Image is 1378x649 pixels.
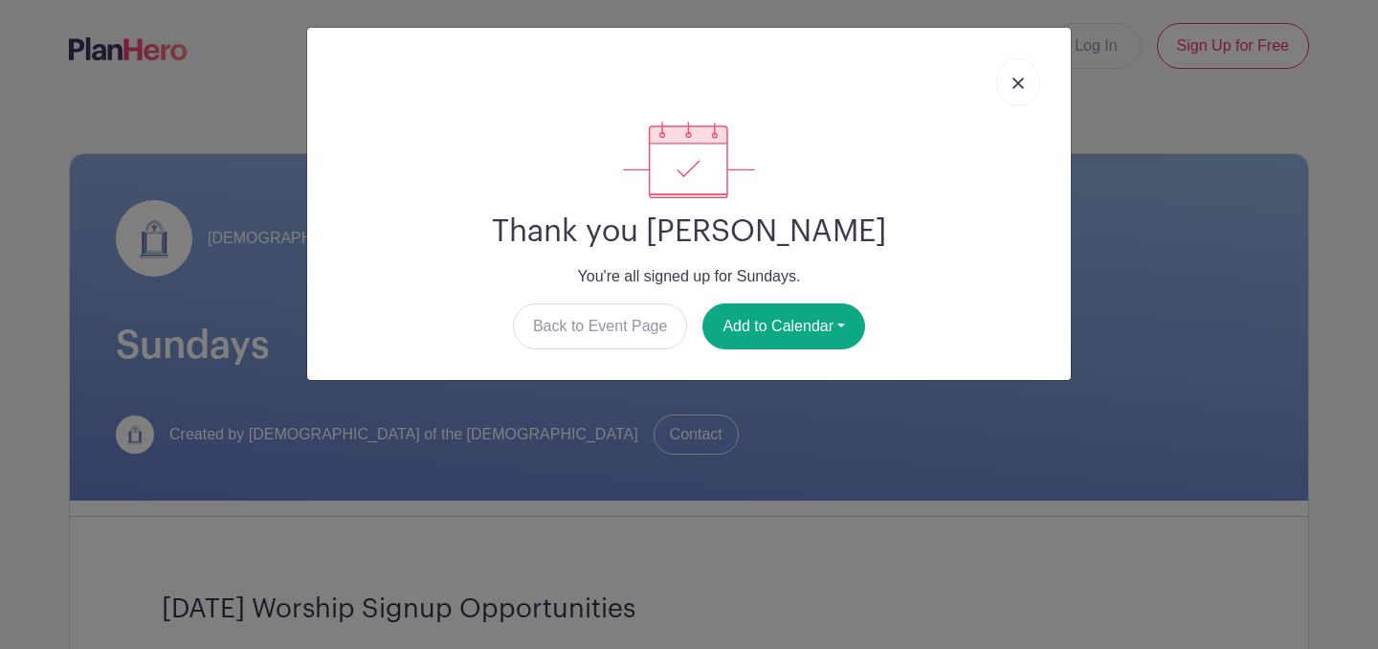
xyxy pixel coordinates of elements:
[1012,78,1024,89] img: close_button-5f87c8562297e5c2d7936805f587ecaba9071eb48480494691a3f1689db116b3.svg
[322,265,1056,288] p: You're all signed up for Sundays.
[513,303,688,349] a: Back to Event Page
[322,213,1056,250] h2: Thank you [PERSON_NAME]
[702,303,865,349] button: Add to Calendar
[623,122,755,198] img: signup_complete-c468d5dda3e2740ee63a24cb0ba0d3ce5d8a4ecd24259e683200fb1569d990c8.svg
